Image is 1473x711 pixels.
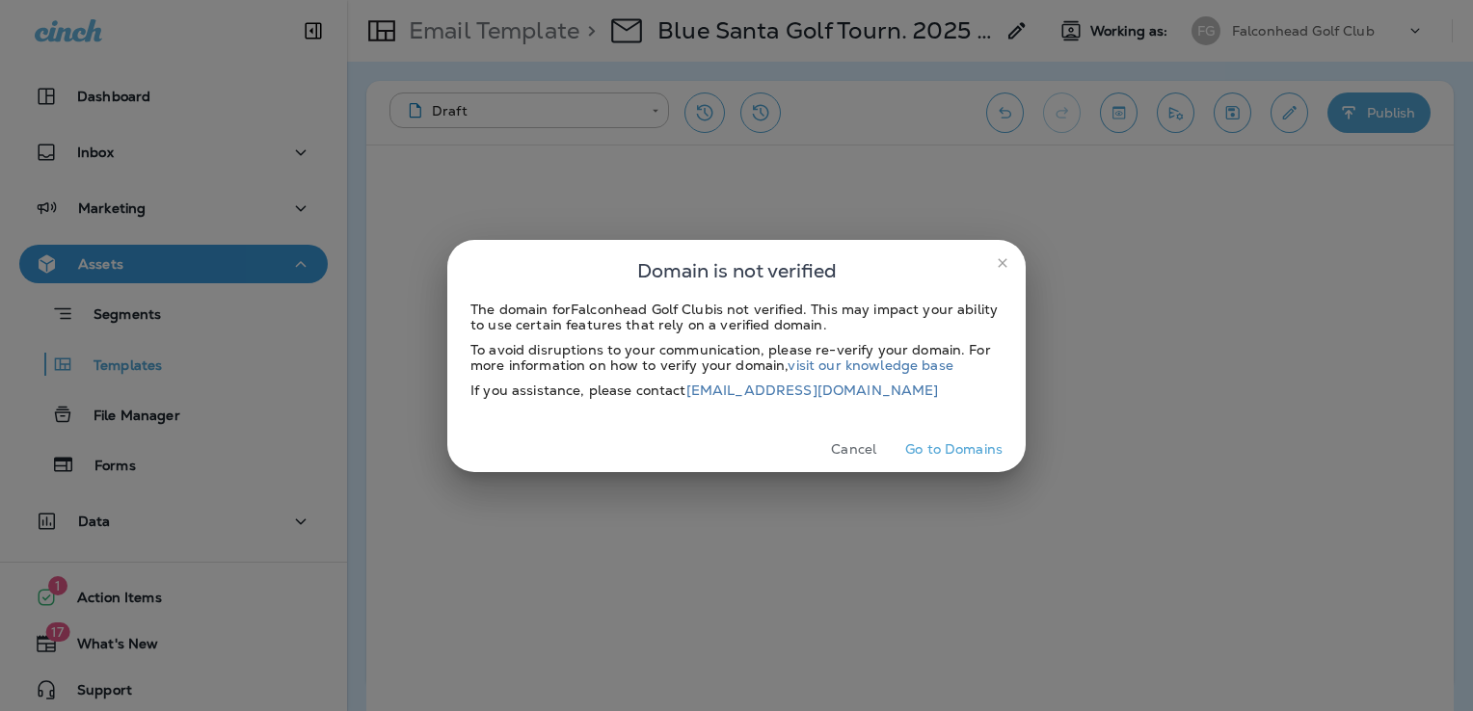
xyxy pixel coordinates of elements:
button: Go to Domains [897,434,1010,464]
span: Domain is not verified [637,255,837,286]
div: To avoid disruptions to your communication, please re-verify your domain. For more information on... [470,342,1003,373]
div: If you assistance, please contact [470,382,1003,398]
div: The domain for Falconhead Golf Club is not verified. This may impact your ability to use certain ... [470,302,1003,332]
button: Cancel [817,434,890,464]
button: close [987,248,1018,278]
a: [EMAIL_ADDRESS][DOMAIN_NAME] [686,382,939,399]
a: visit our knowledge base [788,356,952,374]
